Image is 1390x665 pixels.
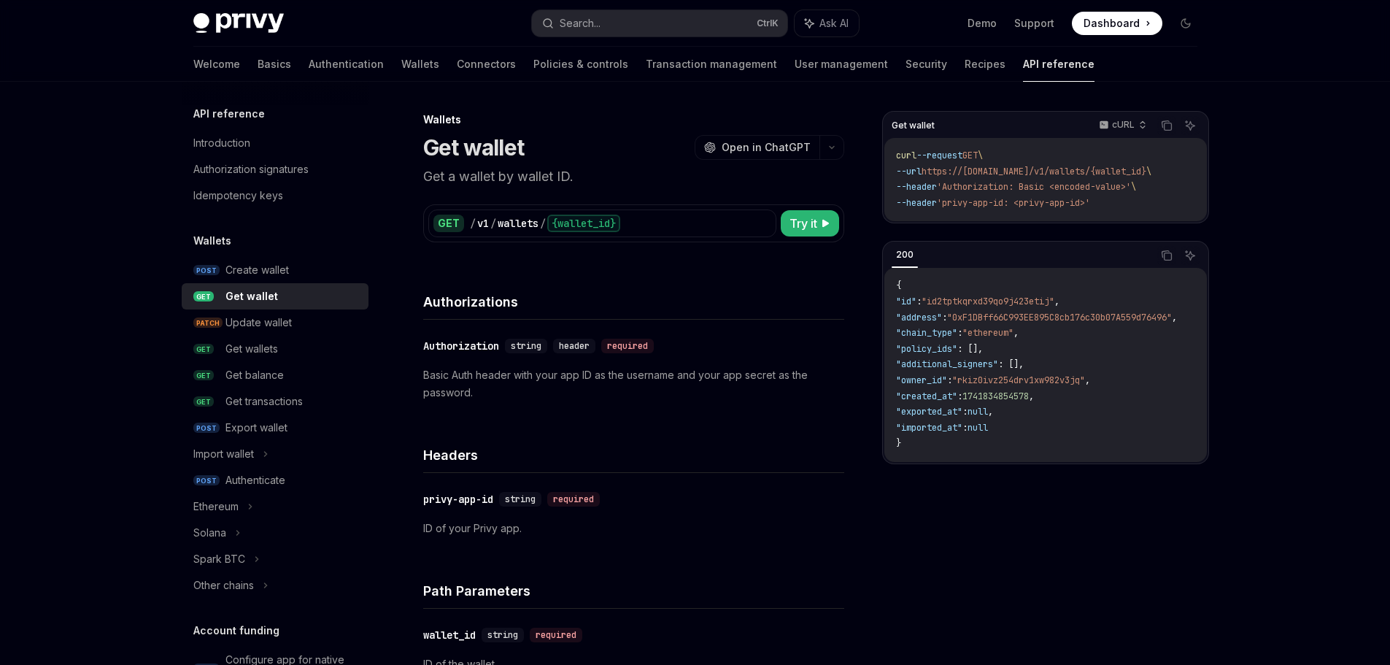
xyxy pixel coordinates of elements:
div: Get balance [225,366,284,384]
span: PATCH [193,318,223,328]
div: Get wallet [225,288,278,305]
h5: Account funding [193,622,279,639]
span: : [942,312,947,323]
img: dark logo [193,13,284,34]
div: Get wallets [225,340,278,358]
span: Ask AI [819,16,849,31]
div: required [530,628,582,642]
h1: Get wallet [423,134,525,161]
a: POSTCreate wallet [182,257,368,283]
div: Import wallet [193,445,254,463]
span: --url [896,166,922,177]
div: wallet_id [423,628,476,642]
div: Get transactions [225,393,303,410]
div: wallets [498,216,538,231]
span: , [1172,312,1177,323]
a: POSTAuthenticate [182,467,368,493]
span: "policy_ids" [896,343,957,355]
div: Spark BTC [193,550,245,568]
div: required [601,339,654,353]
p: Basic Auth header with your app ID as the username and your app secret as the password. [423,366,844,401]
span: --header [896,181,937,193]
a: Security [906,47,947,82]
span: GET [193,344,214,355]
div: Ethereum [193,498,239,515]
button: Ask AI [795,10,859,36]
a: Introduction [182,130,368,156]
span: "owner_id" [896,374,947,386]
button: Open in ChatGPT [695,135,819,160]
span: \ [1146,166,1151,177]
div: Export wallet [225,419,287,437]
p: ID of your Privy app. [423,520,844,537]
a: Basics [258,47,291,82]
h5: API reference [193,105,265,123]
a: GETGet wallets [182,336,368,362]
div: privy-app-id [423,492,493,507]
h4: Authorizations [423,292,844,312]
span: Dashboard [1084,16,1140,31]
h4: Headers [423,445,844,465]
span: "id" [896,296,916,307]
div: Idempotency keys [193,187,283,204]
span: string [487,629,518,641]
div: Authorization [423,339,499,353]
a: Authorization signatures [182,156,368,182]
span: : [916,296,922,307]
p: cURL [1112,119,1135,131]
a: Wallets [401,47,439,82]
button: Search...CtrlK [532,10,787,36]
button: Toggle dark mode [1174,12,1197,35]
span: Ctrl K [757,18,779,29]
span: --header [896,197,937,209]
a: User management [795,47,888,82]
a: Connectors [457,47,516,82]
span: null [968,406,988,418]
div: / [540,216,546,231]
a: GETGet transactions [182,388,368,415]
span: 1741834854578 [962,391,1029,402]
a: Support [1014,16,1054,31]
a: Demo [968,16,997,31]
span: : [], [957,343,983,355]
span: "additional_signers" [896,358,998,370]
div: Wallets [423,112,844,127]
div: {wallet_id} [547,215,620,232]
a: Policies & controls [533,47,628,82]
a: PATCHUpdate wallet [182,310,368,336]
span: , [1013,327,1019,339]
a: Transaction management [646,47,777,82]
span: "address" [896,312,942,323]
span: GET [193,396,214,407]
div: required [547,492,600,507]
span: "chain_type" [896,327,957,339]
a: GETGet balance [182,362,368,388]
span: "ethereum" [962,327,1013,339]
span: Get wallet [892,120,935,131]
div: Search... [560,15,601,32]
span: , [1029,391,1034,402]
a: GETGet wallet [182,283,368,310]
span: : [], [998,358,1024,370]
span: : [962,406,968,418]
a: API reference [1023,47,1094,82]
p: Get a wallet by wallet ID. [423,166,844,187]
div: Solana [193,524,226,542]
span: \ [1131,181,1136,193]
span: curl [896,150,916,161]
button: cURL [1091,113,1153,138]
a: POSTExport wallet [182,415,368,441]
span: string [505,493,536,505]
span: GET [193,370,214,381]
a: Dashboard [1072,12,1162,35]
div: / [470,216,476,231]
button: Ask AI [1181,246,1200,265]
span: Try it [789,215,817,232]
span: 'privy-app-id: <privy-app-id>' [937,197,1090,209]
span: } [896,437,901,449]
button: Try it [781,210,839,237]
h4: Path Parameters [423,581,844,601]
span: : [962,422,968,434]
h5: Wallets [193,232,231,250]
span: : [947,374,952,386]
